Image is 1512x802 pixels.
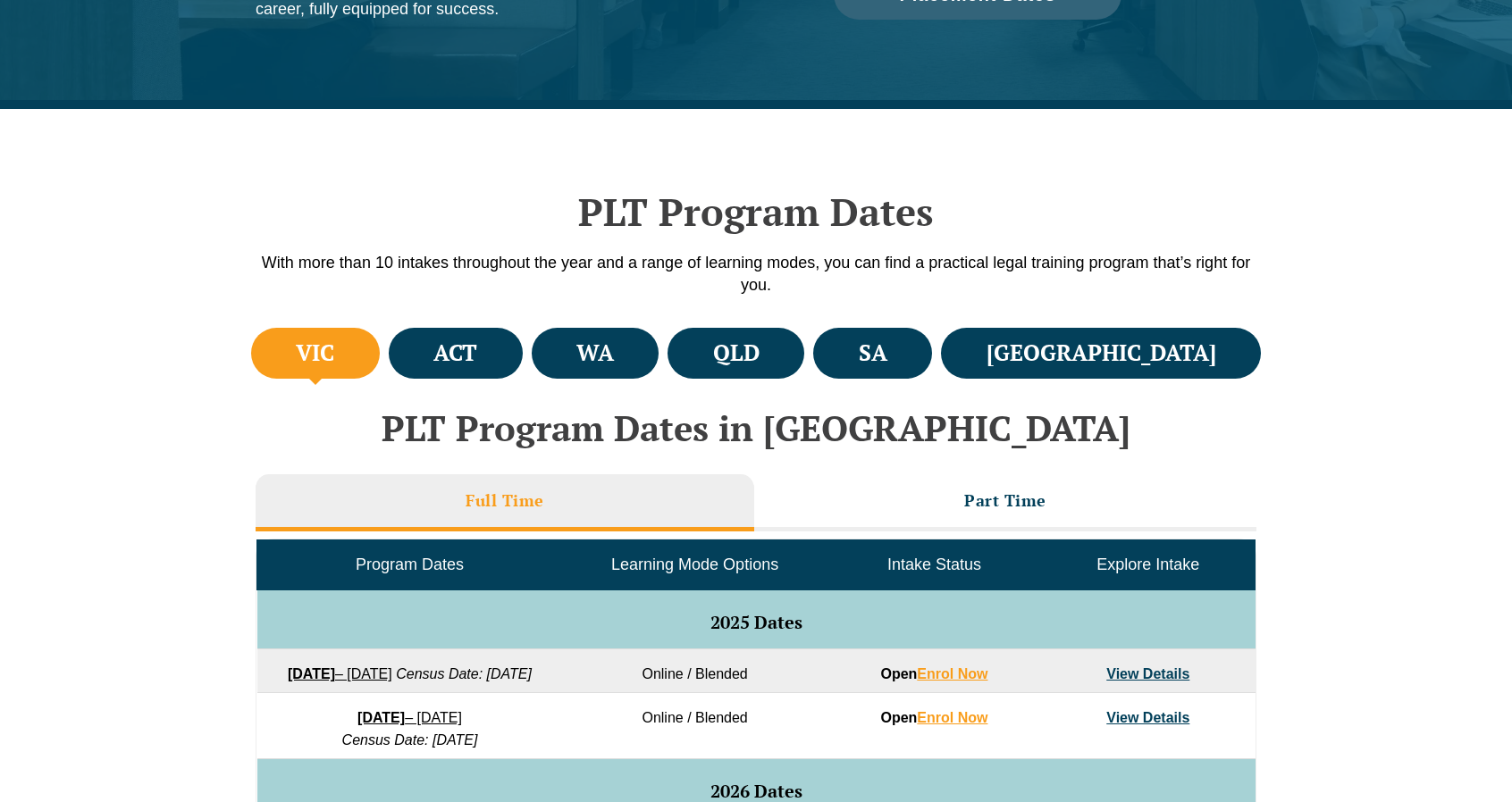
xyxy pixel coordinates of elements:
[296,338,334,368] h4: VIC
[917,666,987,681] a: Enrol Now
[466,490,544,511] h3: Full Time
[710,610,802,634] span: 2025 Dates
[357,710,405,725] strong: [DATE]
[288,666,392,681] a: [DATE]– [DATE]
[713,338,760,368] h4: QLD
[987,338,1216,368] h4: [GEOGRAPHIC_DATA]
[964,490,1046,511] h3: Part Time
[880,666,987,681] strong: Open
[247,189,1265,234] h2: PLT Program Dates
[356,556,464,573] span: Program Dates
[357,710,462,725] a: [DATE]– [DATE]
[1106,710,1189,725] a: View Details
[562,649,827,693] td: Online / Blended
[562,693,827,759] td: Online / Blended
[396,666,532,681] em: Census Date: [DATE]
[611,556,778,573] span: Learning Mode Options
[433,338,477,368] h4: ACT
[917,710,987,725] a: Enrol Now
[576,338,614,368] h4: WA
[342,732,478,748] em: Census Date: [DATE]
[247,252,1265,297] p: With more than 10 intakes throughout the year and a range of learning modes, you can find a pract...
[1096,556,1199,573] span: Explore Intake
[1106,666,1189,681] a: View Details
[859,338,887,368] h4: SA
[887,556,981,573] span: Intake Status
[247,408,1265,447] h2: PLT Program Dates in [GEOGRAPHIC_DATA]
[880,710,987,725] strong: Open
[288,666,335,681] strong: [DATE]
